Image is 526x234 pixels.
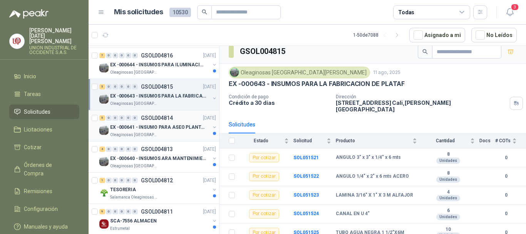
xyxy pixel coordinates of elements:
[110,69,159,76] p: Oleaginosas [GEOGRAPHIC_DATA][PERSON_NAME]
[422,170,475,177] b: 8
[202,9,207,15] span: search
[99,53,105,58] div: 7
[99,126,109,135] img: Company Logo
[24,205,58,213] span: Configuración
[24,125,52,134] span: Licitaciones
[422,49,428,54] span: search
[436,214,460,220] div: Unidades
[126,115,131,121] div: 0
[24,72,36,81] span: Inicio
[141,209,173,214] p: GSOL004811
[471,28,517,42] button: No Leídos
[249,172,279,181] div: Por cotizar
[126,209,131,214] div: 0
[495,154,517,162] b: 0
[479,133,495,148] th: Docs
[24,222,68,231] span: Manuales y ayuda
[203,52,216,59] p: [DATE]
[99,209,105,214] div: 9
[229,120,255,129] div: Solicitudes
[229,99,330,106] p: Crédito a 30 días
[422,138,469,143] span: Cantidad
[436,158,460,164] div: Unidades
[10,34,24,49] img: Company Logo
[106,53,112,58] div: 0
[24,161,72,178] span: Órdenes de Compra
[99,188,109,197] img: Company Logo
[293,211,319,216] a: SOL051524
[495,138,511,143] span: # COTs
[24,187,52,195] span: Remisiones
[9,202,79,216] a: Configuración
[293,133,336,148] th: Solicitud
[229,80,405,88] p: EX -000643 - INSUMOS PARA LA FABRICACION DE PLATAF
[126,146,131,152] div: 0
[99,219,109,229] img: Company Logo
[336,138,411,143] span: Producto
[495,210,517,217] b: 0
[99,63,109,72] img: Company Logo
[203,177,216,184] p: [DATE]
[99,146,105,152] div: 4
[203,146,216,153] p: [DATE]
[398,8,414,17] div: Todas
[336,173,409,180] b: ANGULO 1/4" x 2" x 6 mts ACERO
[110,124,206,131] p: EX -000641 - INSUMO PARA ASEO PLANTA EXTRACTORA
[99,176,218,200] a: 1 0 0 0 0 0 GSOL004812[DATE] Company LogoTESORERIASalamanca Oleaginosas SAS
[203,83,216,91] p: [DATE]
[99,51,218,76] a: 7 0 0 0 0 0 GSOL004816[DATE] Company LogoEX -000644 - INSUMOS PARA ILUMINACIONN ZONA DE CLAOleagi...
[436,177,460,183] div: Unidades
[110,155,206,162] p: EX -000640 - INSUMOS ARA MANTENIMIENTO MECANICO
[112,146,118,152] div: 0
[99,94,109,104] img: Company Logo
[126,53,131,58] div: 0
[132,84,138,89] div: 0
[110,226,130,232] p: Estrumetal
[141,53,173,58] p: GSOL004816
[422,189,475,195] b: 4
[24,108,50,116] span: Solicitudes
[336,99,507,113] p: [STREET_ADDRESS] Cali , [PERSON_NAME][GEOGRAPHIC_DATA]
[99,115,105,121] div: 5
[9,104,79,119] a: Solicitudes
[112,115,118,121] div: 0
[422,133,479,148] th: Cantidad
[119,53,125,58] div: 0
[336,192,413,199] b: LAMINA 3/16" X 1" X 3 M ALFAJOR
[99,145,218,169] a: 4 0 0 0 0 0 GSOL004813[DATE] Company LogoEX -000640 - INSUMOS ARA MANTENIMIENTO MECANICOOleaginos...
[141,178,173,183] p: GSOL004812
[106,84,112,89] div: 0
[436,195,460,201] div: Unidades
[249,190,279,200] div: Por cotizar
[29,28,79,44] p: [PERSON_NAME][DATE] [PERSON_NAME]
[293,138,325,143] span: Solicitud
[126,84,131,89] div: 0
[511,3,519,11] span: 3
[229,67,370,78] div: Oleaginosas [GEOGRAPHIC_DATA][PERSON_NAME]
[9,219,79,234] a: Manuales y ayuda
[110,132,159,138] p: Oleaginosas [GEOGRAPHIC_DATA][PERSON_NAME]
[503,5,517,19] button: 3
[119,84,125,89] div: 0
[110,61,206,69] p: EX -000644 - INSUMOS PARA ILUMINACIONN ZONA DE CLA
[110,186,136,194] p: TESORERIA
[249,209,279,219] div: Por cotizar
[114,7,163,18] h1: Mis solicitudes
[169,8,191,17] span: 10530
[112,84,118,89] div: 0
[495,192,517,199] b: 0
[336,155,401,161] b: ANGULO 3" x 3" x 1/4" x 6 mts
[336,94,507,99] p: Dirección
[29,45,79,55] p: UNION INDUSTRIAL DE OCCIDENTE S.A.S.
[9,122,79,137] a: Licitaciones
[336,133,422,148] th: Producto
[240,45,286,57] h3: GSOL004815
[9,69,79,84] a: Inicio
[293,155,319,160] b: SOL051521
[293,192,319,198] a: SOL051523
[106,209,112,214] div: 0
[112,178,118,183] div: 0
[230,68,239,77] img: Company Logo
[141,146,173,152] p: GSOL004813
[9,184,79,199] a: Remisiones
